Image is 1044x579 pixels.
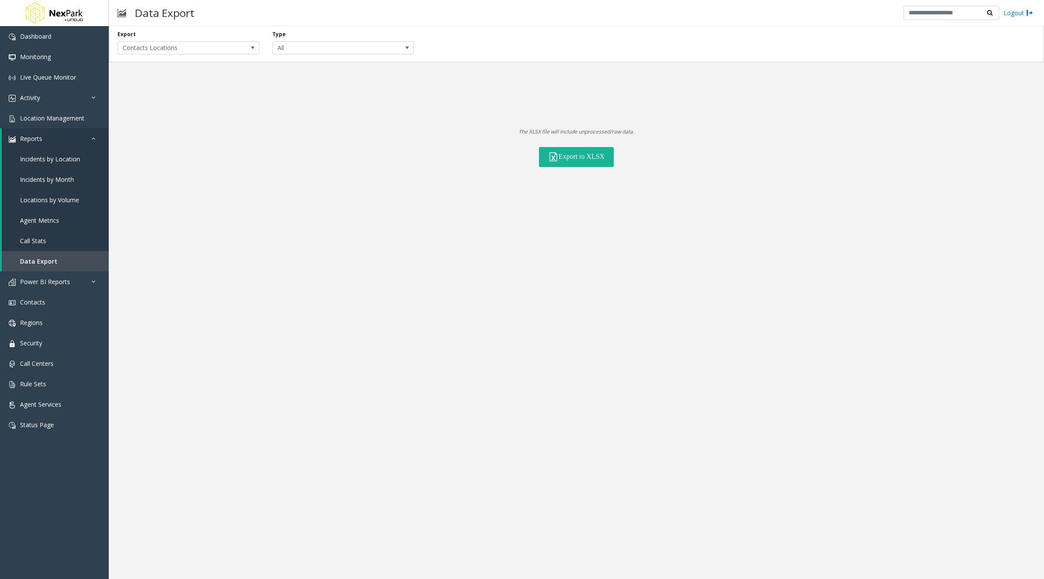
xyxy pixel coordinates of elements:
[20,318,43,327] span: Regions
[117,30,136,38] label: Export
[9,33,16,40] img: 'icon'
[9,320,16,327] img: 'icon'
[20,380,46,388] span: Rule Sets
[9,54,16,61] img: 'icon'
[20,400,61,408] span: Agent Services
[20,73,76,81] span: Live Queue Monitor
[20,94,40,102] span: Activity
[539,147,614,167] button: Export to XLSX
[9,74,16,81] img: 'icon'
[20,114,84,122] span: Location Management
[20,53,51,61] span: Monitoring
[20,339,42,347] span: Security
[9,115,16,122] img: 'icon'
[1004,8,1033,17] a: Logout
[9,381,16,388] img: 'icon'
[2,210,109,231] a: Agent Metrics
[20,216,59,224] span: Agent Metrics
[1026,8,1033,17] img: logout
[9,402,16,408] img: 'icon'
[118,42,231,54] span: Contacts Locations
[20,155,80,163] span: Incidents by Location
[117,2,126,23] img: pageIcon
[2,251,109,271] a: Data Export
[9,299,16,306] img: 'icon'
[272,30,286,38] label: Type
[9,136,16,143] img: 'icon'
[20,421,54,429] span: Status Page
[2,231,109,251] a: Call Stats
[20,278,70,286] span: Power BI Reports
[2,190,109,210] a: Locations by Volume
[20,175,74,184] span: Incidents by Month
[20,298,45,306] span: Contacts
[20,32,51,40] span: Dashboard
[9,279,16,286] img: 'icon'
[20,196,79,204] span: Locations by Volume
[2,128,109,149] a: Reports
[20,257,57,265] span: Data Export
[9,361,16,368] img: 'icon'
[9,95,16,102] img: 'icon'
[109,127,1044,136] p: The XLSX file will include unprocessed/raw data.
[9,340,16,347] img: 'icon'
[130,2,199,23] h3: Data Export
[20,359,54,368] span: Call Centers
[2,169,109,190] a: Incidents by Month
[20,237,46,245] span: Call Stats
[20,134,42,143] span: Reports
[2,149,109,169] a: Incidents by Location
[9,422,16,429] img: 'icon'
[273,42,385,54] span: All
